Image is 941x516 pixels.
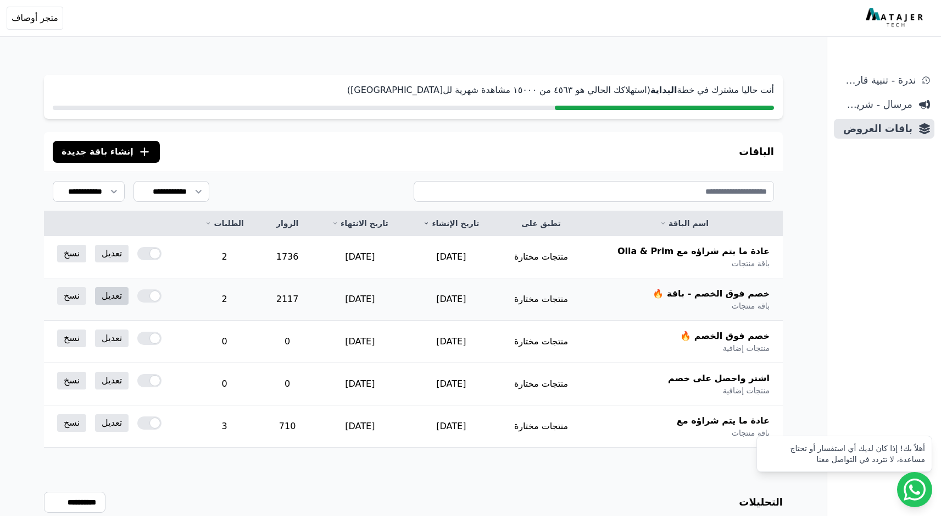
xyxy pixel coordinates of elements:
button: متجر أوصاف [7,7,63,30]
span: ندرة - تنبية قارب علي النفاذ [838,73,916,88]
td: 2117 [260,278,314,321]
h3: التحليلات [739,495,783,510]
span: متجر أوصاف [12,12,58,25]
a: نسخ [57,330,86,347]
td: 2 [188,236,260,278]
p: أنت حاليا مشترك في خطة (استهلاكك الحالي هو ٤٥٦۳ من ١٥۰۰۰ مشاهدة شهرية لل[GEOGRAPHIC_DATA]) [53,84,774,97]
a: نسخ [57,245,86,262]
div: أهلاً بك! إذا كان لديك أي استفسار أو تحتاج مساعدة، لا تتردد في التواصل معنا [764,443,925,465]
td: منتجات مختارة [497,236,586,278]
td: [DATE] [314,321,405,363]
td: [DATE] [314,363,405,405]
img: MatajerTech Logo [866,8,926,28]
td: 2 [188,278,260,321]
span: باقة منتجات [732,258,770,269]
a: الطلبات [202,218,247,229]
a: اسم الباقة [599,218,770,229]
h3: الباقات [739,144,774,160]
span: باقة منتجات [732,300,770,311]
a: نسخ [57,414,86,432]
span: باقات العروض [838,121,912,136]
span: باقة منتجات [732,427,770,438]
span: منتجات إضافية [723,343,770,354]
a: تعديل [95,372,129,389]
td: 0 [188,363,260,405]
td: [DATE] [406,363,497,405]
a: تعديل [95,414,129,432]
span: اشتر واحصل على خصم [668,372,770,385]
td: 0 [260,363,314,405]
span: عادة ما يتم شراؤه مع Olla & Prim [617,245,770,258]
td: [DATE] [406,321,497,363]
td: منتجات مختارة [497,321,586,363]
td: منتجات مختارة [497,405,586,448]
a: تاريخ الإنشاء [419,218,484,229]
td: [DATE] [406,236,497,278]
a: نسخ [57,372,86,389]
a: تاريخ الانتهاء [327,218,392,229]
td: [DATE] [314,405,405,448]
a: تعديل [95,330,129,347]
th: تطبق على [497,211,586,236]
span: عادة ما يتم شراؤه مع [677,414,770,427]
button: إنشاء باقة جديدة [53,141,160,163]
td: 0 [260,321,314,363]
span: خصم فوق الخصم - باقة 🔥 [653,287,770,300]
span: مرسال - شريط دعاية [838,97,912,112]
a: تعديل [95,245,129,262]
th: الزوار [260,211,314,236]
td: 0 [188,321,260,363]
strong: البداية [650,85,677,95]
td: منتجات مختارة [497,363,586,405]
td: [DATE] [314,278,405,321]
span: خصم فوق الخصم 🔥 [680,330,770,343]
td: 1736 [260,236,314,278]
td: [DATE] [406,278,497,321]
a: تعديل [95,287,129,305]
a: نسخ [57,287,86,305]
span: منتجات إضافية [723,385,770,396]
td: [DATE] [314,236,405,278]
td: 3 [188,405,260,448]
span: إنشاء باقة جديدة [62,145,133,158]
td: 710 [260,405,314,448]
td: منتجات مختارة [497,278,586,321]
td: [DATE] [406,405,497,448]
